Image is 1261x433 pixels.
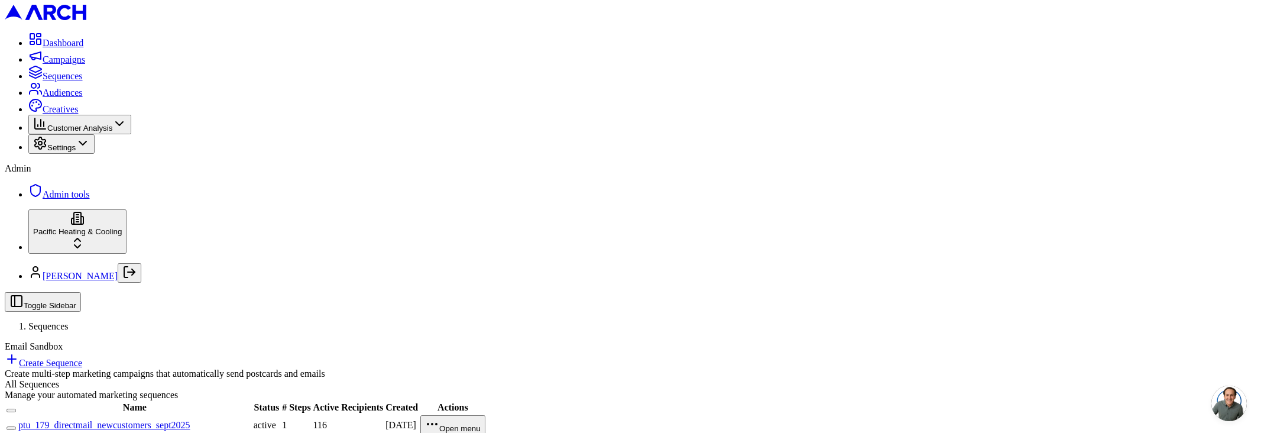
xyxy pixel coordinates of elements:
[43,104,78,114] span: Creatives
[47,143,76,152] span: Settings
[43,71,83,81] span: Sequences
[5,369,1256,379] div: Create multi-step marketing campaigns that automatically send postcards and emails
[28,88,83,98] a: Audiences
[5,390,1256,400] div: Manage your automated marketing sequences
[43,189,90,199] span: Admin tools
[5,292,81,312] button: Toggle Sidebar
[118,263,141,283] button: Log out
[28,38,83,48] a: Dashboard
[28,134,95,154] button: Settings
[28,321,69,331] span: Sequences
[5,163,1256,174] div: Admin
[28,104,78,114] a: Creatives
[28,189,90,199] a: Admin tools
[1211,386,1247,421] div: Open chat
[47,124,112,133] span: Customer Analysis
[18,420,190,430] a: ptu_179_directmail_newcustomers_sept2025
[28,115,131,134] button: Customer Analysis
[281,402,311,413] th: # Steps
[313,402,384,413] th: Active Recipients
[254,420,280,431] div: active
[43,271,118,281] a: [PERSON_NAME]
[28,71,83,81] a: Sequences
[253,402,280,413] th: Status
[439,424,481,433] span: Open menu
[28,54,85,64] a: Campaigns
[420,402,486,413] th: Actions
[28,209,127,254] button: Pacific Heating & Cooling
[43,54,85,64] span: Campaigns
[43,38,83,48] span: Dashboard
[5,341,1256,352] div: Email Sandbox
[5,379,1256,390] div: All Sequences
[24,301,76,310] span: Toggle Sidebar
[33,227,122,236] span: Pacific Heating & Cooling
[385,402,419,413] th: Created
[43,88,83,98] span: Audiences
[18,402,252,413] th: Name
[5,358,82,368] a: Create Sequence
[5,321,1256,332] nav: breadcrumb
